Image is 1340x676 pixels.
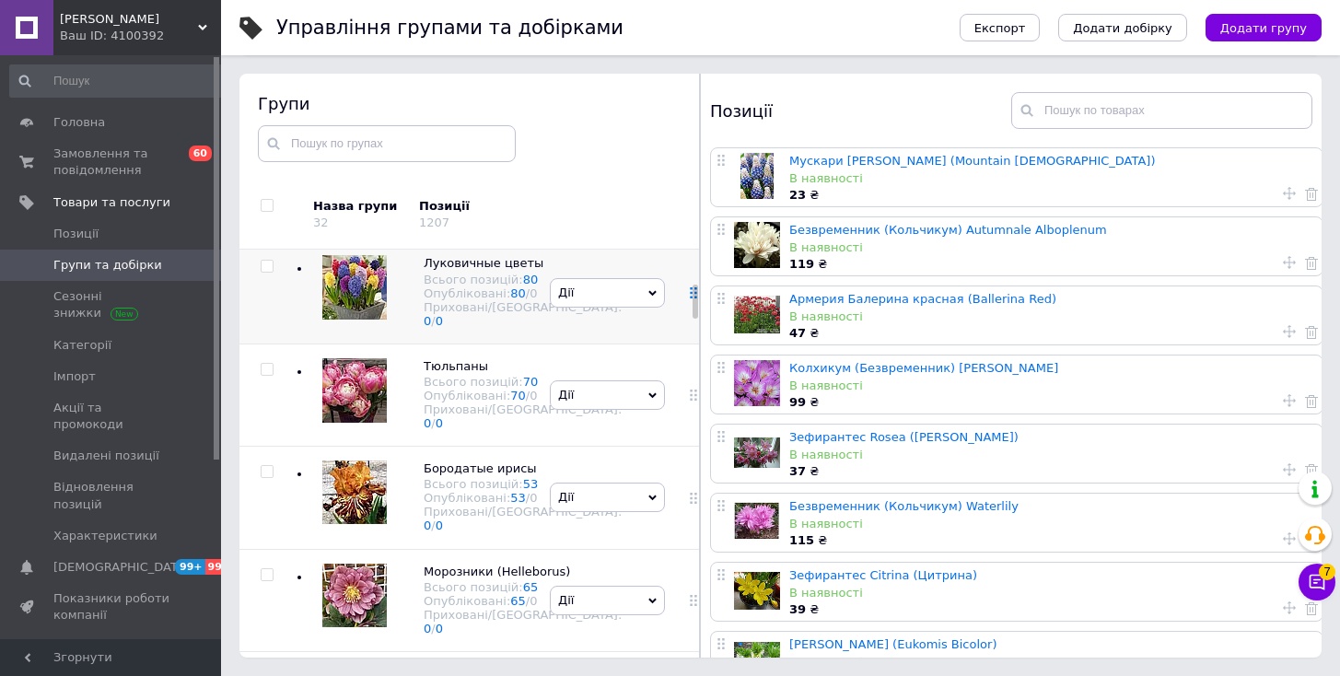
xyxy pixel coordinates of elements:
[313,198,405,215] div: Назва групи
[789,533,814,547] b: 115
[53,479,170,512] span: Відновлення позицій
[510,286,526,300] a: 80
[789,394,1313,411] div: ₴
[530,491,537,505] div: 0
[424,491,622,505] div: Опубліковані:
[424,256,543,270] span: Луковичные цветы
[1220,21,1307,35] span: Додати групу
[530,389,537,402] div: 0
[53,226,99,242] span: Позиції
[558,388,574,402] span: Дії
[205,559,236,575] span: 99+
[1319,558,1335,575] span: 7
[960,14,1041,41] button: Експорт
[789,239,1313,256] div: В наявності
[53,590,170,624] span: Показники роботи компанії
[53,337,111,354] span: Категорії
[424,477,622,491] div: Всього позицій:
[9,64,227,98] input: Пошук
[322,564,387,627] img: Морозники (Helleborus)
[60,11,198,28] span: Терра Флора
[424,286,622,300] div: Опубліковані:
[1305,392,1318,409] a: Видалити товар
[789,325,1313,342] div: ₴
[789,292,1056,306] a: Армерия Балерина красная (Ballerina Red)
[1011,92,1312,129] input: Пошук по товарах
[789,654,1313,670] div: В наявності
[789,516,1313,532] div: В наявності
[258,125,516,162] input: Пошук по групах
[789,223,1107,237] a: Безвременник (Кольчикум) Autumnale Alboplenum
[789,187,1313,204] div: ₴
[419,198,576,215] div: Позиції
[322,460,387,524] img: Бородатые ирисы
[424,505,622,532] div: Приховані/[GEOGRAPHIC_DATA]:
[175,559,205,575] span: 99+
[322,255,387,320] img: Луковичные цветы
[789,326,806,340] b: 47
[523,477,539,491] a: 53
[258,92,682,115] div: Групи
[526,594,538,608] span: /
[789,378,1313,394] div: В наявності
[431,519,443,532] span: /
[789,463,1313,480] div: ₴
[789,395,806,409] b: 99
[436,519,443,532] a: 0
[1305,185,1318,202] a: Видалити товар
[789,170,1313,187] div: В наявності
[1305,600,1318,616] a: Видалити товар
[789,585,1313,601] div: В наявності
[510,491,526,505] a: 53
[276,17,623,39] h1: Управління групами та добірками
[789,602,806,616] b: 39
[53,400,170,433] span: Акції та промокоди
[424,273,622,286] div: Всього позицій:
[53,528,157,544] span: Характеристики
[424,622,431,635] a: 0
[424,519,431,532] a: 0
[424,314,431,328] a: 0
[53,257,162,274] span: Групи та добірки
[424,461,537,475] span: Бородатые ирисы
[53,146,170,179] span: Замовлення та повідомлення
[974,21,1026,35] span: Експорт
[431,416,443,430] span: /
[424,565,570,578] span: Морозники (Helleborus)
[431,622,443,635] span: /
[530,594,537,608] div: 0
[53,288,170,321] span: Сезонні знижки
[526,286,538,300] span: /
[789,256,1313,273] div: ₴
[1305,254,1318,271] a: Видалити товар
[510,594,526,608] a: 65
[789,361,1058,375] a: Колхикум (Безвременник) [PERSON_NAME]
[558,593,574,607] span: Дії
[510,389,526,402] a: 70
[789,532,1313,549] div: ₴
[1058,14,1187,41] button: Додати добірку
[789,568,977,582] a: Зефирантес Citrina (Цитрина)
[53,368,96,385] span: Імпорт
[1206,14,1322,41] button: Додати групу
[424,359,488,373] span: Тюльпаны
[424,416,431,430] a: 0
[436,314,443,328] a: 0
[1073,21,1172,35] span: Додати добірку
[424,375,622,389] div: Всього позицій:
[789,601,1313,618] div: ₴
[424,389,622,402] div: Опубліковані:
[53,559,190,576] span: [DEMOGRAPHIC_DATA]
[789,154,1155,168] a: Мускари [PERSON_NAME] (Mountain [DEMOGRAPHIC_DATA])
[789,430,1019,444] a: Зефирантес Rosea ([PERSON_NAME])
[53,194,170,211] span: Товари та послуги
[789,309,1313,325] div: В наявності
[526,491,538,505] span: /
[523,375,539,389] a: 70
[558,490,574,504] span: Дії
[53,448,159,464] span: Видалені позиції
[424,300,622,328] div: Приховані/[GEOGRAPHIC_DATA]:
[424,580,622,594] div: Всього позицій:
[313,216,329,229] div: 32
[789,447,1313,463] div: В наявності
